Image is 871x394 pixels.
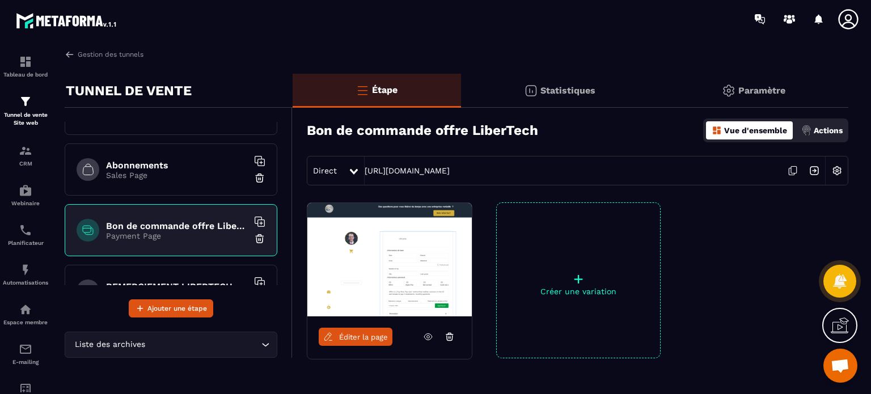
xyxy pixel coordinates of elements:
img: trash [254,172,265,184]
img: automations [19,303,32,316]
p: Tunnel de vente Site web [3,111,48,127]
p: Actions [814,126,843,135]
p: Payment Page [106,231,248,240]
h3: Bon de commande offre LiberTech [307,122,538,138]
img: trash [254,233,265,244]
a: automationsautomationsEspace membre [3,294,48,334]
img: setting-w.858f3a88.svg [826,160,848,181]
span: Éditer la page [339,333,388,341]
h6: REMERCIEMENT LIBERTECH [106,281,248,292]
p: Tableau de bord [3,71,48,78]
div: Ouvrir le chat [823,349,857,383]
a: formationformationTunnel de vente Site web [3,86,48,135]
p: Étape [372,84,398,95]
a: Gestion des tunnels [65,49,143,60]
p: Statistiques [540,85,595,96]
p: Webinaire [3,200,48,206]
img: email [19,342,32,356]
img: bars-o.4a397970.svg [356,83,369,97]
img: dashboard-orange.40269519.svg [712,125,722,135]
span: Ajouter une étape [147,303,207,314]
img: arrow [65,49,75,60]
img: stats.20deebd0.svg [524,84,538,98]
a: formationformationTableau de bord [3,46,48,86]
p: Créer une variation [497,287,660,296]
img: arrow-next.bcc2205e.svg [804,160,825,181]
span: Direct [313,166,337,175]
a: [URL][DOMAIN_NAME] [365,166,450,175]
img: formation [19,95,32,108]
a: formationformationCRM [3,135,48,175]
p: Espace membre [3,319,48,325]
img: logo [16,10,118,31]
p: Planificateur [3,240,48,246]
h6: Abonnements [106,160,248,171]
p: TUNNEL DE VENTE [66,79,192,102]
a: automationsautomationsWebinaire [3,175,48,215]
p: Vue d'ensemble [724,126,787,135]
img: formation [19,55,32,69]
a: emailemailE-mailing [3,334,48,374]
img: setting-gr.5f69749f.svg [722,84,735,98]
img: scheduler [19,223,32,237]
a: automationsautomationsAutomatisations [3,255,48,294]
img: formation [19,144,32,158]
a: Éditer la page [319,328,392,346]
p: Automatisations [3,279,48,286]
div: Search for option [65,332,277,358]
img: automations [19,184,32,197]
h6: Bon de commande offre LiberTech [106,221,248,231]
input: Search for option [147,338,259,351]
img: image [307,203,472,316]
p: CRM [3,160,48,167]
p: E-mailing [3,359,48,365]
span: Liste des archives [72,338,147,351]
p: Sales Page [106,171,248,180]
a: schedulerschedulerPlanificateur [3,215,48,255]
p: Paramètre [738,85,785,96]
img: automations [19,263,32,277]
button: Ajouter une étape [129,299,213,317]
img: actions.d6e523a2.png [801,125,811,135]
p: + [497,271,660,287]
